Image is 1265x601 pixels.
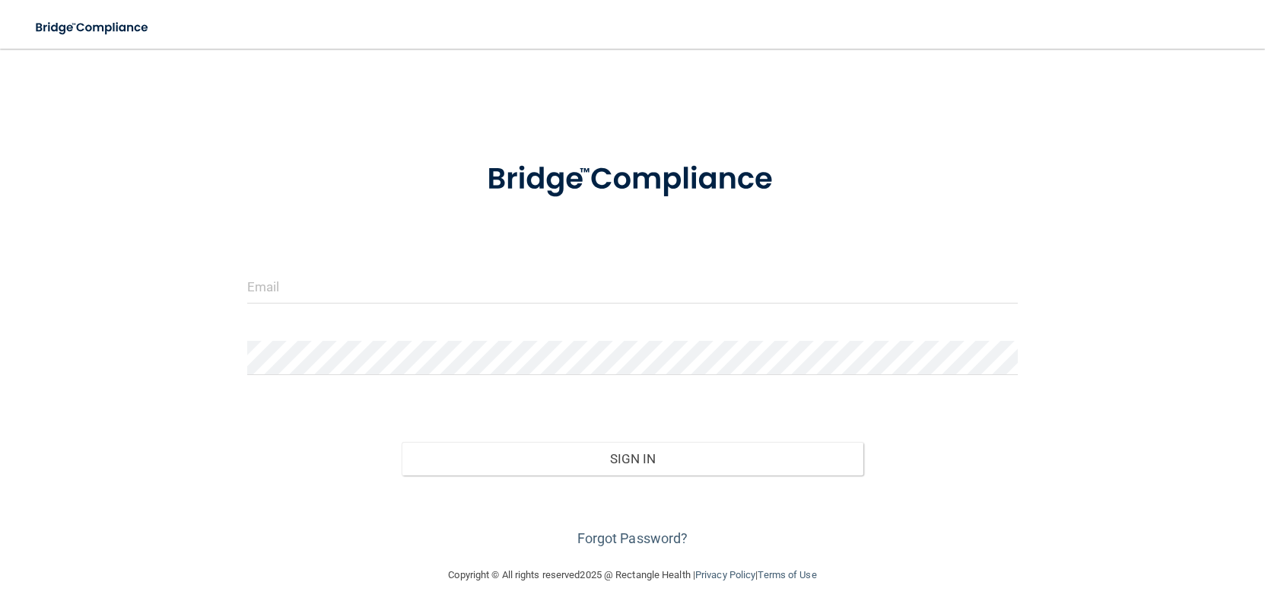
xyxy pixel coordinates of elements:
[23,12,163,43] img: bridge_compliance_login_screen.278c3ca4.svg
[355,551,911,599] div: Copyright © All rights reserved 2025 @ Rectangle Health | |
[247,269,1018,304] input: Email
[456,140,810,219] img: bridge_compliance_login_screen.278c3ca4.svg
[758,569,816,580] a: Terms of Use
[577,530,688,546] a: Forgot Password?
[695,569,755,580] a: Privacy Policy
[402,442,864,475] button: Sign In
